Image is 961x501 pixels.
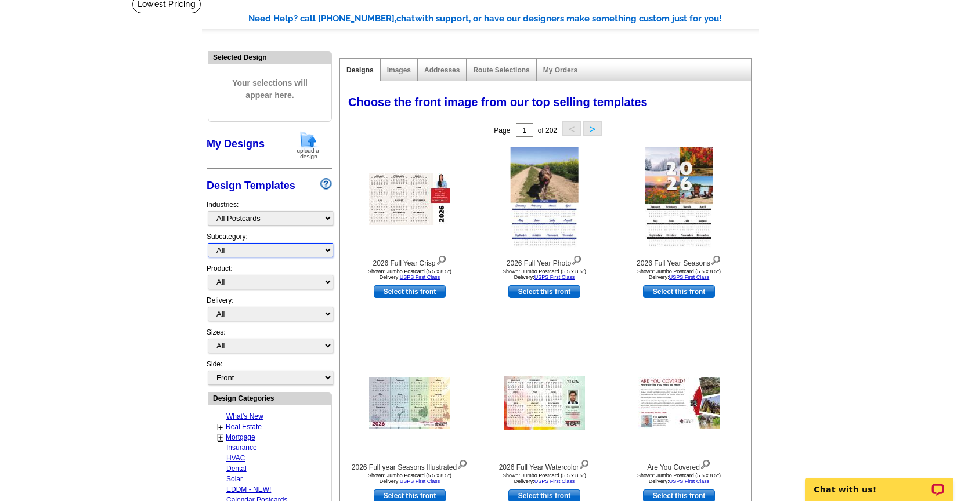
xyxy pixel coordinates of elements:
[494,126,510,135] span: Page
[480,457,608,473] div: 2026 Full Year Watercolor
[643,285,715,298] a: use this design
[387,66,411,74] a: Images
[218,433,223,442] a: +
[226,412,263,420] a: What's New
[538,126,557,135] span: of 202
[207,263,332,295] div: Product:
[480,473,608,484] div: Shown: Jumbo Postcard (5.5 x 8.5") Delivery:
[457,457,468,470] img: view design details
[208,393,331,404] div: Design Categories
[571,253,582,266] img: view design details
[638,377,720,429] img: Are You Covered
[798,464,961,501] iframe: LiveChat chat widget
[207,327,332,359] div: Sizes:
[207,194,332,231] div: Industries:
[669,274,710,280] a: USPS First Class
[511,147,579,251] img: 2026 Full Year Photo
[207,231,332,263] div: Subcategory:
[346,66,374,74] a: Designs
[369,173,450,225] img: 2026 Full Year Crisp
[207,180,295,191] a: Design Templates
[710,253,721,266] img: view design details
[700,457,711,470] img: view design details
[504,376,585,430] img: 2026 Full Year Watercolor
[293,130,323,160] img: upload-design
[226,433,255,441] a: Mortgage
[346,473,474,484] div: Shown: Jumbo Postcard (5.5 x 8.5") Delivery:
[346,457,474,473] div: 2026 Full year Seasons Illustrated
[320,178,332,190] img: design-wizard-help-icon.png
[226,454,245,462] a: HVAC
[348,96,648,108] span: Choose the front image from our top selling templates
[436,253,447,266] img: view design details
[543,66,577,74] a: My Orders
[480,253,608,268] div: 2026 Full Year Photo
[534,478,575,484] a: USPS First Class
[669,478,710,484] a: USPS First Class
[346,253,474,268] div: 2026 Full Year Crisp
[645,147,713,251] img: 2026 Full Year Seasons
[615,473,743,484] div: Shown: Jumbo Postcard (5.5 x 8.5") Delivery:
[562,121,581,136] button: <
[207,359,332,386] div: Side:
[226,464,247,473] a: Dental
[217,66,323,113] span: Your selections will appear here.
[226,423,262,431] a: Real Estate
[615,253,743,268] div: 2026 Full Year Seasons
[207,138,265,150] a: My Designs
[400,478,440,484] a: USPS First Class
[374,285,446,298] a: use this design
[615,457,743,473] div: Are You Covered
[226,475,243,483] a: Solar
[508,285,580,298] a: use this design
[424,66,460,74] a: Addresses
[218,423,223,432] a: +
[534,274,575,280] a: USPS First Class
[207,295,332,327] div: Delivery:
[208,52,331,63] div: Selected Design
[346,268,474,280] div: Shown: Jumbo Postcard (5.5 x 8.5") Delivery:
[396,13,415,24] span: chat
[248,12,759,26] div: Need Help? call [PHONE_NUMBER], with support, or have our designers make something custom just fo...
[226,485,271,493] a: EDDM - NEW!
[400,274,440,280] a: USPS First Class
[579,457,590,470] img: view design details
[473,66,529,74] a: Route Selections
[226,444,257,452] a: Insurance
[615,268,743,280] div: Shown: Jumbo Postcard (5.5 x 8.5") Delivery:
[369,377,450,429] img: 2026 Full year Seasons Illustrated
[480,268,608,280] div: Shown: Jumbo Postcard (5.5 x 8.5") Delivery:
[583,121,602,136] button: >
